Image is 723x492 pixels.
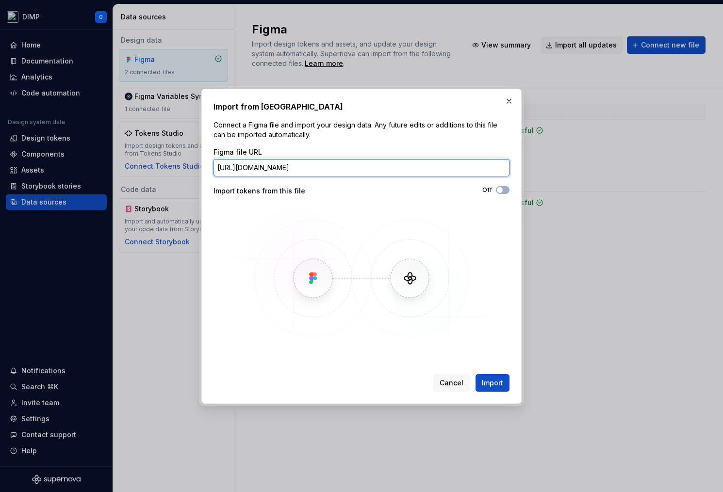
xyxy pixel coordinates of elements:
button: Import [476,374,509,392]
label: Off [482,186,492,194]
button: Cancel [433,374,470,392]
input: https://figma.com/file/... [214,159,509,176]
p: Connect a Figma file and import your design data. Any future edits or additions to this file can ... [214,120,509,140]
span: Cancel [440,378,463,388]
div: Import tokens from this file [214,186,361,196]
span: Import [482,378,503,388]
h2: Import from [GEOGRAPHIC_DATA] [214,101,509,112]
label: Figma file URL [214,147,262,157]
